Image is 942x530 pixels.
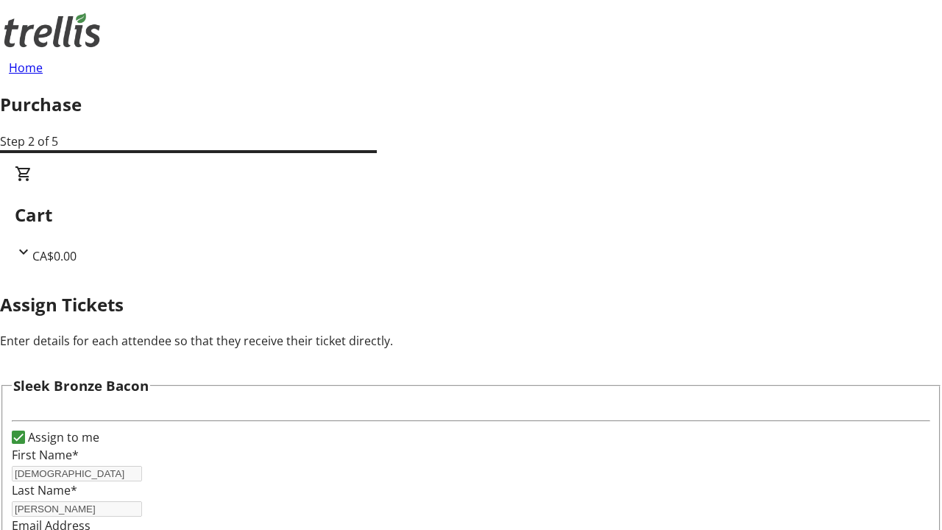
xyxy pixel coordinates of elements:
div: CartCA$0.00 [15,165,927,265]
label: Last Name* [12,482,77,498]
h2: Cart [15,202,927,228]
label: Assign to me [25,428,99,446]
span: CA$0.00 [32,248,77,264]
h3: Sleek Bronze Bacon [13,375,149,396]
label: First Name* [12,447,79,463]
